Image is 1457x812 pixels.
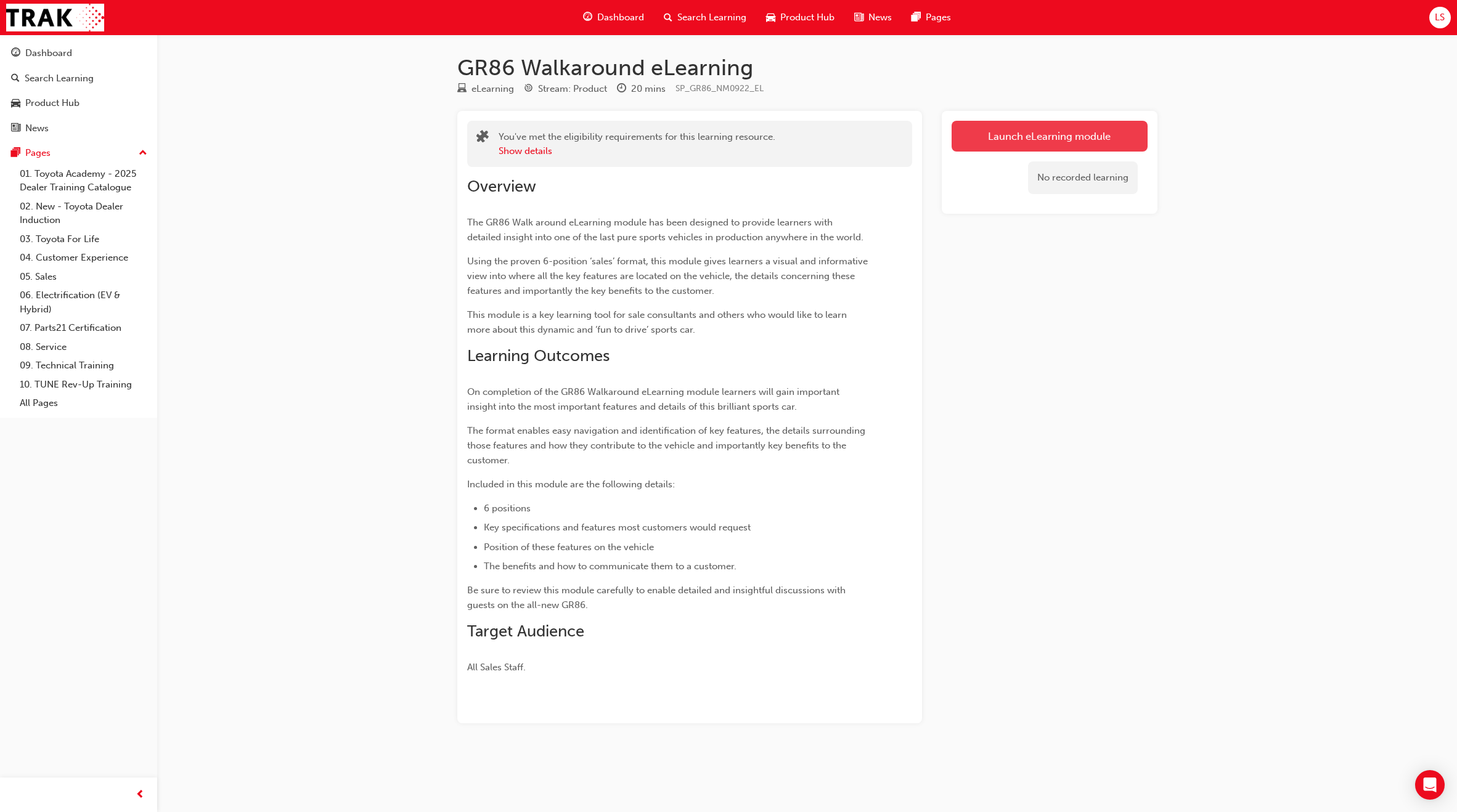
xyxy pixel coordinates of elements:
a: 05. Sales [15,267,152,286]
span: Learning resource code [675,83,764,94]
a: 01. Toyota Academy - 2025 Dealer Training Catalogue [15,164,152,197]
a: 08. Service [15,338,152,357]
div: No recorded learning [1028,161,1138,194]
span: Position of these features on the vehicle [484,542,654,553]
a: 07. Parts21 Certification [15,319,152,338]
div: 20 mins [631,82,666,96]
span: Dashboard [597,10,644,25]
span: Search Learning [677,10,746,25]
a: Launch eLearning module [952,121,1148,152]
a: 02. New - Toyota Dealer Induction [15,197,152,230]
span: 6 positions [484,503,531,514]
span: This module is a key learning tool for sale consultants and others who would like to learn more a... [467,309,849,335]
span: The GR86 Walk around eLearning module has been designed to provide learners with detailed insight... [467,217,863,243]
a: 04. Customer Experience [15,248,152,267]
span: On completion of the GR86 Walkaround eLearning module learners will gain important insight into t... [467,386,842,412]
span: car-icon [766,10,775,25]
span: The benefits and how to communicate them to a customer. [484,561,737,572]
a: news-iconNews [844,5,902,30]
h1: GR86 Walkaround eLearning [457,54,1157,81]
img: Trak [6,4,104,31]
span: Learning Outcomes [467,346,610,365]
a: car-iconProduct Hub [756,5,844,30]
span: guage-icon [11,48,20,59]
span: car-icon [11,98,20,109]
span: Using the proven 6-position ‘sales’ format, this module gives learners a visual and informative v... [467,256,870,296]
span: Be sure to review this module carefully to enable detailed and insightful discussions with guests... [467,585,848,611]
div: News [25,121,49,136]
span: Target Audience [467,622,584,641]
span: Key specifications and features most customers would request [484,522,751,533]
a: All Pages [15,394,152,413]
div: eLearning [471,82,514,96]
button: Pages [5,142,152,164]
button: LS [1429,7,1451,28]
div: Dashboard [25,46,72,60]
a: 09. Technical Training [15,356,152,375]
span: Product Hub [780,10,835,25]
span: prev-icon [136,787,145,803]
span: The format enables easy navigation and identification of key features, the details surrounding th... [467,425,868,466]
a: pages-iconPages [902,5,961,30]
span: guage-icon [583,10,592,25]
div: Open Intercom Messenger [1415,770,1445,800]
a: Dashboard [5,42,152,65]
div: Pages [25,146,51,160]
span: pages-icon [912,10,921,25]
span: news-icon [854,10,863,25]
div: Type [457,81,514,97]
a: 03. Toyota For Life [15,230,152,249]
div: Stream [524,81,607,97]
span: Overview [467,177,536,196]
div: Stream: Product [538,82,607,96]
div: Product Hub [25,96,80,110]
span: news-icon [11,123,20,134]
span: Included in this module are the following details: [467,479,675,490]
a: 06. Electrification (EV & Hybrid) [15,286,152,319]
div: Duration [617,81,666,97]
span: Pages [926,10,951,25]
button: DashboardSearch LearningProduct HubNews [5,39,152,142]
span: search-icon [664,10,672,25]
span: LS [1435,10,1445,25]
div: You've met the eligibility requirements for this learning resource. [499,130,775,158]
span: target-icon [524,84,533,95]
span: learningResourceType_ELEARNING-icon [457,84,467,95]
a: search-iconSearch Learning [654,5,756,30]
span: puzzle-icon [476,131,489,145]
a: 10. TUNE Rev-Up Training [15,375,152,394]
span: clock-icon [617,84,626,95]
span: News [868,10,892,25]
button: Show details [499,144,552,158]
span: All Sales Staff. [467,662,526,673]
a: News [5,117,152,140]
a: Product Hub [5,92,152,115]
span: search-icon [11,73,20,84]
div: Search Learning [25,71,94,86]
span: pages-icon [11,148,20,159]
span: up-icon [139,145,147,161]
a: Search Learning [5,67,152,90]
a: guage-iconDashboard [573,5,654,30]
